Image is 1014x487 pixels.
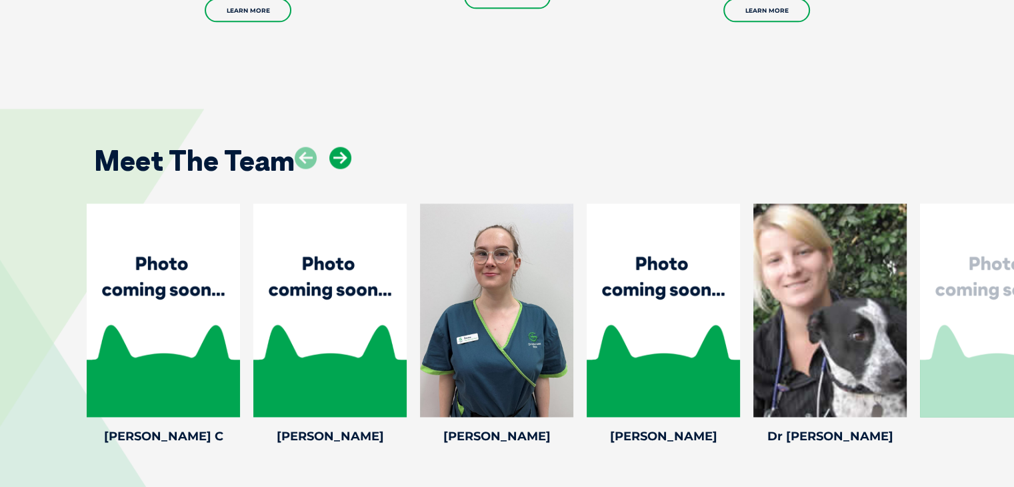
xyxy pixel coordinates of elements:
[420,430,573,442] h4: [PERSON_NAME]
[753,430,907,442] h4: Dr [PERSON_NAME]
[87,430,240,442] h4: [PERSON_NAME] C
[94,147,295,175] h2: Meet The Team
[587,430,740,442] h4: [PERSON_NAME]
[253,430,407,442] h4: [PERSON_NAME]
